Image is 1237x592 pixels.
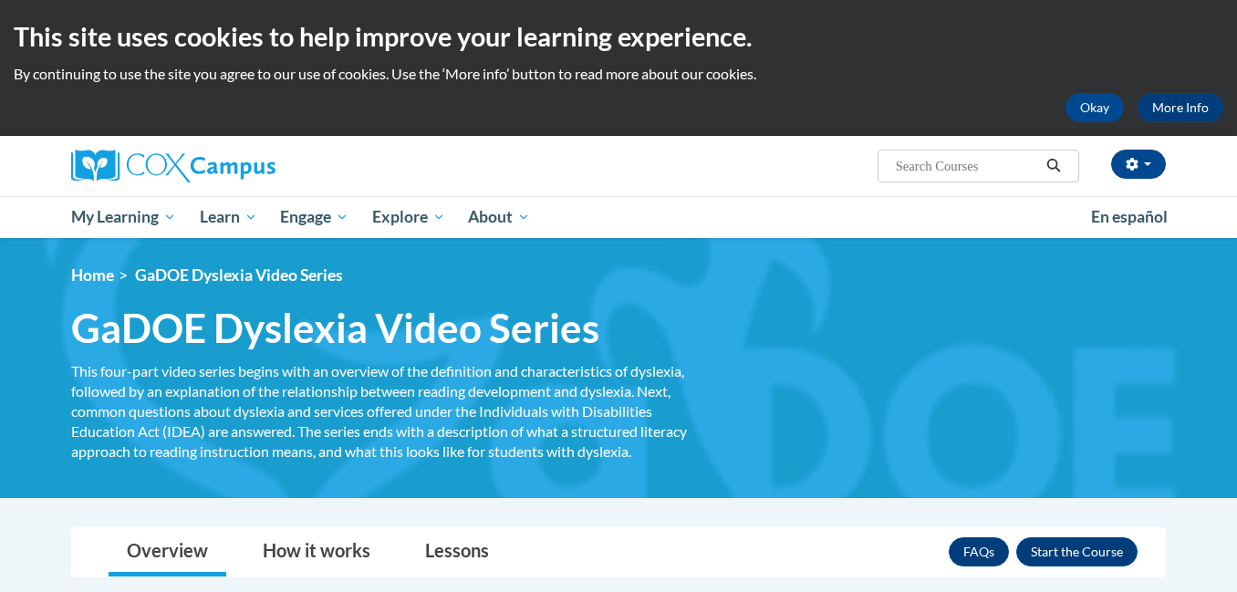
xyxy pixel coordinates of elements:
span: En español [1091,207,1168,226]
button: Enroll [1016,537,1138,566]
a: Home [71,265,114,285]
span: GaDOE Dyslexia Video Series [135,265,343,285]
input: Search Courses [894,155,1040,177]
div: Main menu [44,196,1193,238]
a: En español [1079,198,1180,236]
a: Explore [360,196,457,238]
img: Cox Campus [71,150,275,182]
a: How it works [244,528,389,576]
p: By continuing to use the site you agree to our use of cookies. Use the ‘More info’ button to read... [14,64,1223,84]
button: Okay [1065,93,1124,122]
a: FAQs [949,537,1009,566]
a: My Learning [59,196,188,238]
span: Engage [280,206,348,228]
h2: This site uses cookies to help improve your learning experience. [14,18,1223,55]
span: My Learning [71,206,176,228]
span: Learn [200,206,257,228]
a: Cox Campus [71,150,418,182]
a: Learn [188,196,269,238]
a: Engage [268,196,360,238]
div: This four-part video series begins with an overview of the definition and characteristics of dysl... [71,361,701,462]
button: Account Settings [1111,150,1166,179]
a: More Info [1138,93,1223,122]
a: About [457,196,543,238]
span: About [468,206,530,228]
button: Search [1040,155,1067,177]
span: Explore [372,206,445,228]
a: Lessons [407,528,507,576]
span: GaDOE Dyslexia Video Series [71,304,599,352]
a: Overview [109,528,226,576]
